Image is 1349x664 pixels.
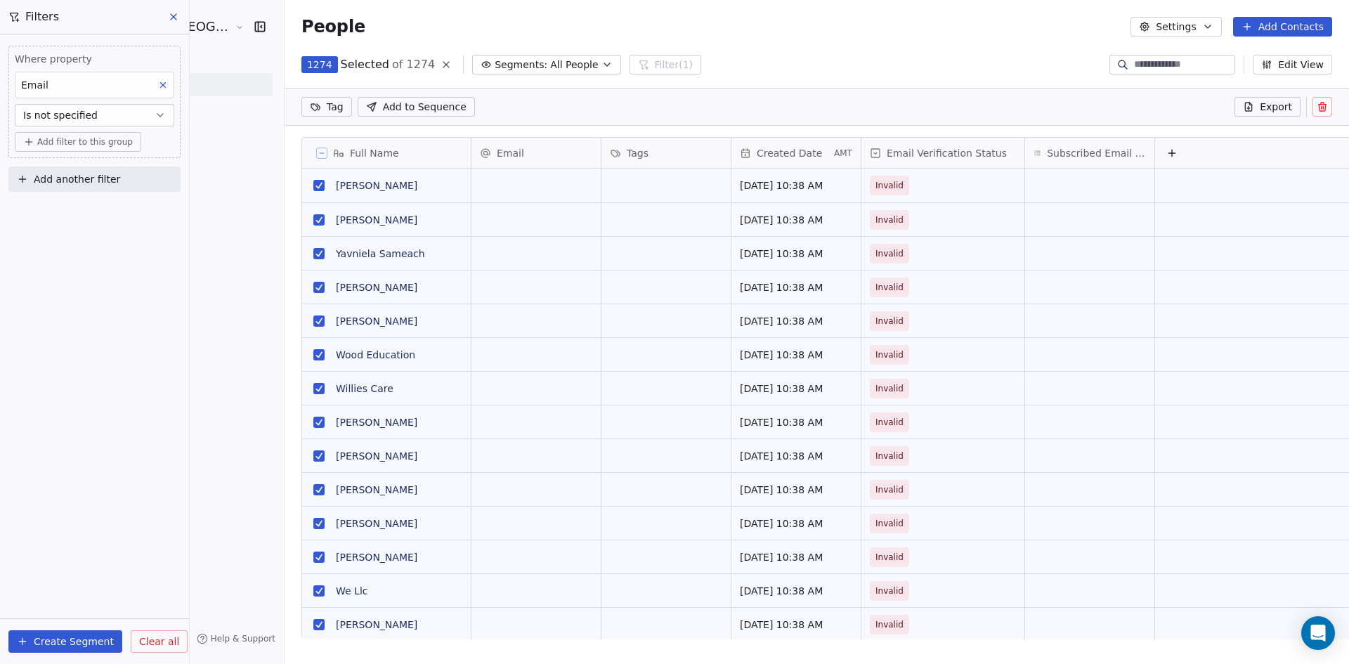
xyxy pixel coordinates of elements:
[301,97,352,117] button: Tag
[495,58,547,72] span: Segments:
[336,315,417,327] a: [PERSON_NAME]
[336,484,417,495] a: [PERSON_NAME]
[875,516,904,530] span: Invalid
[875,348,904,362] span: Invalid
[1233,17,1332,37] button: Add Contacts
[336,619,417,630] a: [PERSON_NAME]
[875,382,904,396] span: Invalid
[740,516,852,530] span: [DATE] 10:38 AM
[875,449,904,463] span: Invalid
[336,585,367,597] a: We Llc
[383,100,467,114] span: Add to Sequence
[197,633,275,644] a: Help & Support
[740,618,852,632] span: [DATE] 10:38 AM
[1234,97,1301,117] button: Export
[875,415,904,429] span: Invalid
[875,483,904,497] span: Invalid
[1130,17,1221,37] button: Settings
[740,584,852,598] span: [DATE] 10:38 AM
[627,146,649,160] span: Tags
[875,618,904,632] span: Invalid
[1301,616,1335,650] div: Open Intercom Messenger
[834,148,852,159] span: AMT
[302,138,471,168] div: Full Name
[336,214,417,226] a: [PERSON_NAME]
[601,138,731,168] div: Tags
[336,180,417,191] a: [PERSON_NAME]
[861,138,1024,168] div: Email Verification Status
[1253,55,1332,74] button: Edit View
[875,314,904,328] span: Invalid
[301,56,338,73] button: 1274
[358,97,475,117] button: Add to Sequence
[211,633,275,644] span: Help & Support
[740,213,852,227] span: [DATE] 10:38 AM
[875,280,904,294] span: Invalid
[757,146,822,160] span: Created Date
[471,138,601,168] div: Email
[731,138,861,168] div: Created DateAMT
[550,58,598,72] span: All People
[875,584,904,598] span: Invalid
[875,178,904,193] span: Invalid
[630,55,702,74] button: Filter(1)
[1047,146,1146,160] span: Subscribed Email Categories
[740,449,852,463] span: [DATE] 10:38 AM
[336,552,417,563] a: [PERSON_NAME]
[301,16,365,37] span: People
[392,56,435,73] span: of 1274
[875,213,904,227] span: Invalid
[327,100,344,114] span: Tag
[336,248,425,259] a: Yavniela Sameach
[875,247,904,261] span: Invalid
[740,415,852,429] span: [DATE] 10:38 AM
[350,146,399,160] span: Full Name
[336,349,415,360] a: Wood Education
[740,247,852,261] span: [DATE] 10:38 AM
[887,146,1007,160] span: Email Verification Status
[336,450,417,462] a: [PERSON_NAME]
[740,178,852,193] span: [DATE] 10:38 AM
[1025,138,1154,168] div: Subscribed Email Categories
[336,518,417,529] a: [PERSON_NAME]
[17,15,226,39] button: iDesign Printing and [GEOGRAPHIC_DATA]
[336,383,393,394] a: Willies Care
[740,550,852,564] span: [DATE] 10:38 AM
[1260,100,1292,114] span: Export
[740,382,852,396] span: [DATE] 10:38 AM
[740,280,852,294] span: [DATE] 10:38 AM
[497,146,524,160] span: Email
[740,348,852,362] span: [DATE] 10:38 AM
[336,282,417,293] a: [PERSON_NAME]
[302,169,471,639] div: grid
[740,483,852,497] span: [DATE] 10:38 AM
[307,58,332,72] span: 1274
[740,314,852,328] span: [DATE] 10:38 AM
[341,56,389,73] span: Selected
[875,550,904,564] span: Invalid
[336,417,417,428] a: [PERSON_NAME]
